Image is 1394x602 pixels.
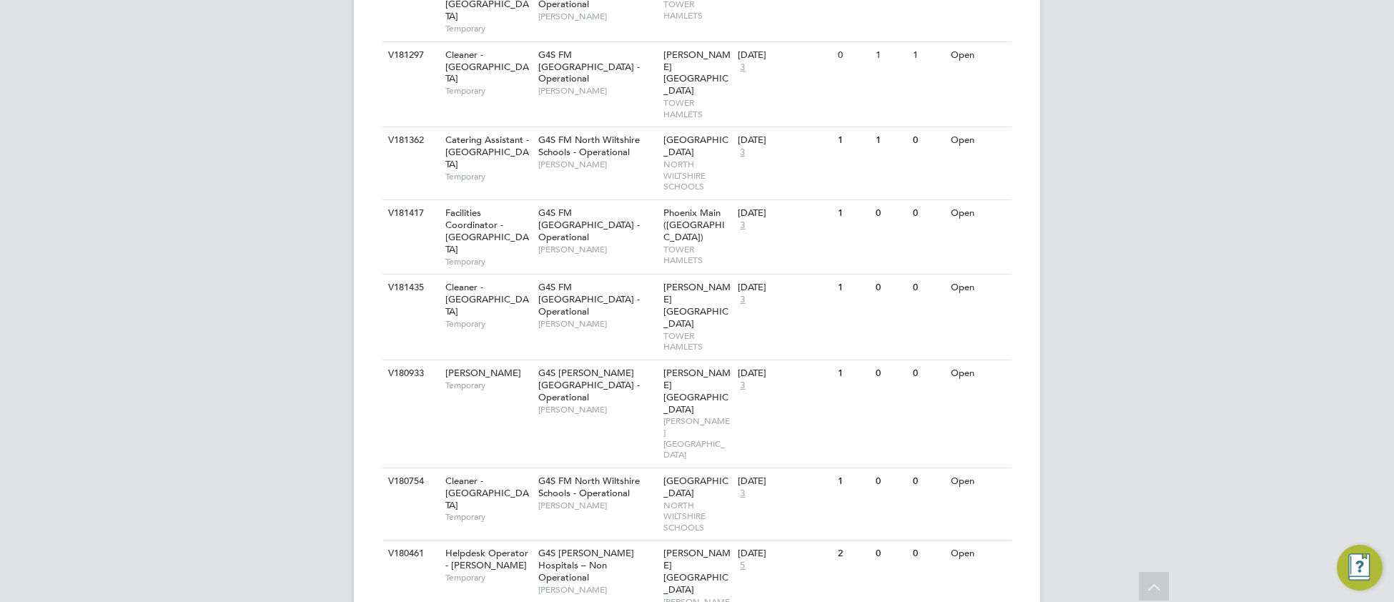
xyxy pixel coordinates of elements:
span: [PERSON_NAME] [538,11,656,22]
span: Temporary [445,380,531,391]
span: Temporary [445,511,531,523]
span: 3 [738,61,747,74]
span: [PERSON_NAME] [538,244,656,255]
span: [PERSON_NAME][GEOGRAPHIC_DATA] [663,367,731,415]
div: Open [947,42,1009,69]
span: G4S FM North Wiltshire Schools - Operational [538,475,640,499]
span: 3 [738,219,747,232]
div: 0 [834,42,871,69]
span: [PERSON_NAME] [538,500,656,511]
div: [DATE] [738,367,831,380]
div: 0 [909,200,946,227]
div: Open [947,541,1009,567]
span: Facilities Coordinator - [GEOGRAPHIC_DATA] [445,207,529,255]
button: Engage Resource Center [1337,545,1383,591]
span: TOWER HAMLETS [663,97,731,119]
div: 1 [909,42,946,69]
div: Open [947,468,1009,495]
span: Temporary [445,256,531,267]
span: G4S FM [GEOGRAPHIC_DATA] - Operational [538,207,640,243]
span: Cleaner - [GEOGRAPHIC_DATA] [445,49,529,85]
div: V180461 [385,541,435,567]
div: V180754 [385,468,435,495]
div: 0 [872,468,909,495]
div: [DATE] [738,49,831,61]
div: 0 [909,275,946,301]
span: Temporary [445,318,531,330]
div: [DATE] [738,282,831,294]
div: 0 [872,541,909,567]
div: Open [947,360,1009,387]
span: [PERSON_NAME][GEOGRAPHIC_DATA] [663,547,731,596]
span: 5 [738,560,747,572]
span: [PERSON_NAME] [538,85,656,97]
div: V181435 [385,275,435,301]
div: [DATE] [738,475,831,488]
span: TOWER HAMLETS [663,244,731,266]
span: Temporary [445,85,531,97]
div: 1 [872,42,909,69]
div: 1 [834,127,871,154]
div: 1 [834,275,871,301]
span: 3 [738,294,747,306]
div: V181297 [385,42,435,69]
span: NORTH WILTSHIRE SCHOOLS [663,500,731,533]
div: V181417 [385,200,435,227]
div: [DATE] [738,134,831,147]
div: 1 [834,468,871,495]
div: 0 [909,468,946,495]
div: 0 [872,360,909,387]
span: 3 [738,380,747,392]
div: 1 [834,200,871,227]
span: [PERSON_NAME] [538,584,656,596]
div: 0 [909,127,946,154]
span: Cleaner - [GEOGRAPHIC_DATA] [445,475,529,511]
div: 1 [834,360,871,387]
span: Helpdesk Operator - [PERSON_NAME] [445,547,528,571]
span: NORTH WILTSHIRE SCHOOLS [663,159,731,192]
div: [DATE] [738,548,831,560]
span: [PERSON_NAME][GEOGRAPHIC_DATA] [663,281,731,330]
span: Temporary [445,23,531,34]
div: [DATE] [738,207,831,219]
div: 0 [909,360,946,387]
span: 3 [738,488,747,500]
span: [GEOGRAPHIC_DATA] [663,475,728,499]
span: [PERSON_NAME][GEOGRAPHIC_DATA] [663,415,731,460]
span: Cleaner - [GEOGRAPHIC_DATA] [445,281,529,317]
div: 0 [909,541,946,567]
span: 3 [738,147,747,159]
span: Temporary [445,572,531,583]
span: [PERSON_NAME] [445,367,521,379]
span: Catering Assistant - [GEOGRAPHIC_DATA] [445,134,529,170]
span: [PERSON_NAME] [538,159,656,170]
div: 2 [834,541,871,567]
span: G4S [PERSON_NAME][GEOGRAPHIC_DATA] - Operational [538,367,640,403]
span: G4S FM [GEOGRAPHIC_DATA] - Operational [538,281,640,317]
div: V181362 [385,127,435,154]
span: G4S FM [GEOGRAPHIC_DATA] - Operational [538,49,640,85]
span: Phoenix Main ([GEOGRAPHIC_DATA]) [663,207,725,243]
div: 0 [872,275,909,301]
div: 0 [872,200,909,227]
span: [PERSON_NAME] [538,404,656,415]
span: TOWER HAMLETS [663,330,731,352]
div: Open [947,200,1009,227]
div: Open [947,275,1009,301]
span: [PERSON_NAME] [538,318,656,330]
span: Temporary [445,171,531,182]
div: V180933 [385,360,435,387]
span: [GEOGRAPHIC_DATA] [663,134,728,158]
span: G4S FM North Wiltshire Schools - Operational [538,134,640,158]
div: 1 [872,127,909,154]
span: G4S [PERSON_NAME] Hospitals – Non Operational [538,547,634,583]
span: [PERSON_NAME][GEOGRAPHIC_DATA] [663,49,731,97]
div: Open [947,127,1009,154]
